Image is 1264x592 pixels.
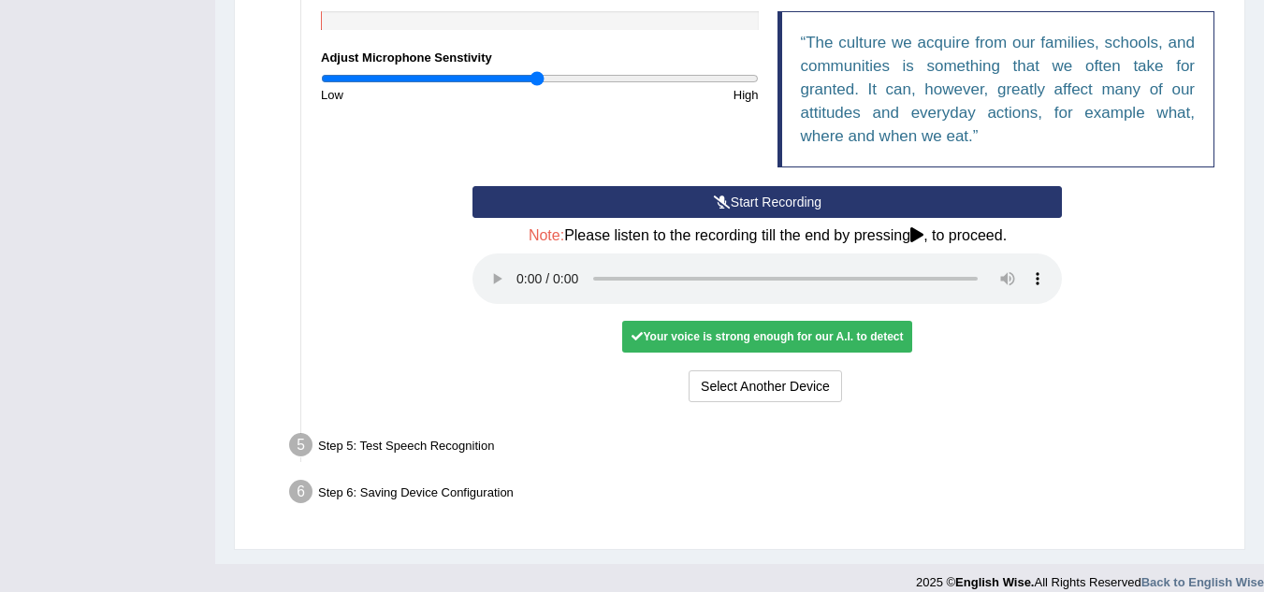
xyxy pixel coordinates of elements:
[321,49,492,66] label: Adjust Microphone Senstivity
[472,227,1062,244] h4: Please listen to the recording till the end by pressing , to proceed.
[472,186,1062,218] button: Start Recording
[281,427,1236,469] div: Step 5: Test Speech Recognition
[689,370,842,402] button: Select Another Device
[955,575,1034,589] strong: English Wise.
[1141,575,1264,589] a: Back to English Wise
[540,86,768,104] div: High
[916,564,1264,591] div: 2025 © All Rights Reserved
[312,86,540,104] div: Low
[281,474,1236,515] div: Step 6: Saving Device Configuration
[529,227,564,243] span: Note:
[622,321,912,353] div: Your voice is strong enough for our A.I. to detect
[801,34,1196,145] q: The culture we acquire from our families, schools, and communities is something that we often tak...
